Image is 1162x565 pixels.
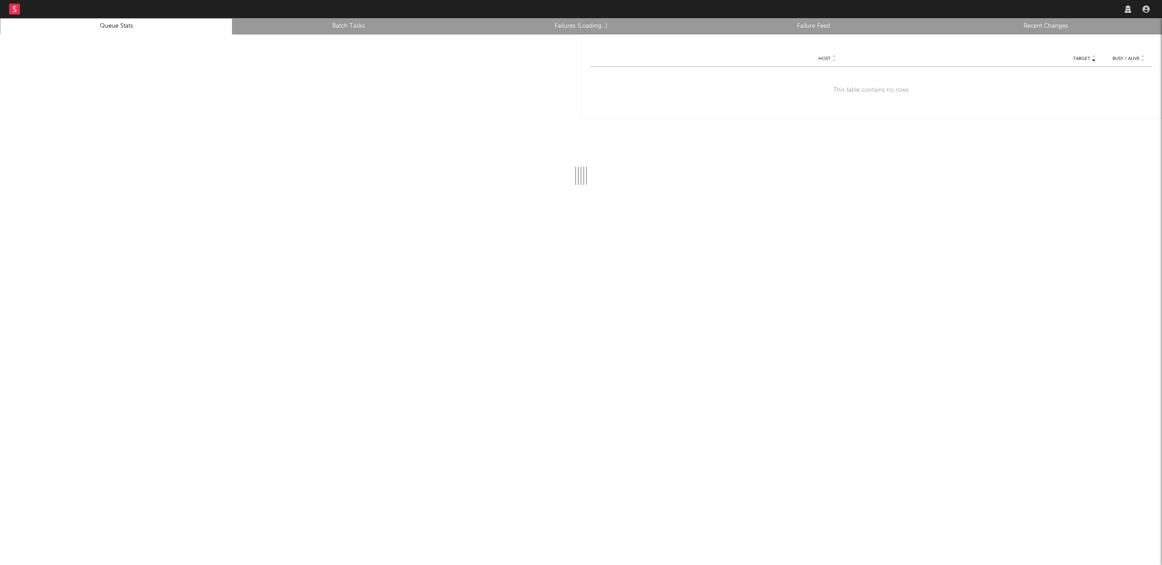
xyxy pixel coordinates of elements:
[1073,56,1090,61] span: Target
[237,21,460,32] a: Batch Tasks
[818,56,831,61] span: Host
[470,21,692,32] a: Failures (Loading...)
[1113,56,1140,61] span: Busy / Alive
[935,21,1157,32] a: Recent Changes
[591,67,1152,114] div: This table contains no rows.
[5,21,227,32] a: Queue Stats
[702,21,925,32] a: Failure Feed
